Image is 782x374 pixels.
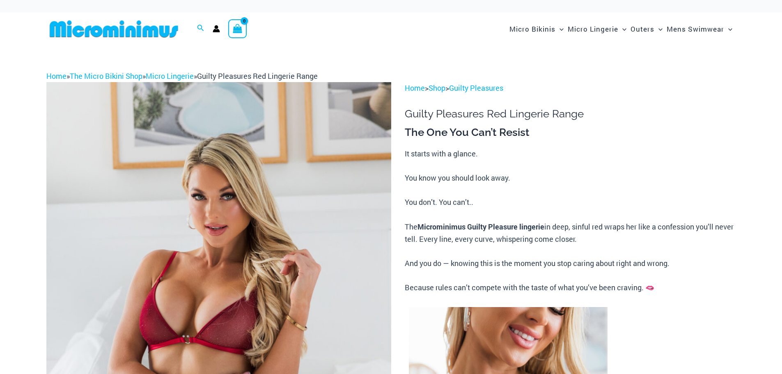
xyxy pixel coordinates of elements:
[509,18,555,39] span: Micro Bikinis
[568,18,618,39] span: Micro Lingerie
[46,20,181,38] img: MM SHOP LOGO FLAT
[507,16,566,41] a: Micro BikinisMenu ToggleMenu Toggle
[228,19,247,38] a: View Shopping Cart, empty
[618,18,626,39] span: Menu Toggle
[665,16,734,41] a: Mens SwimwearMenu ToggleMenu Toggle
[405,126,736,140] h3: The One You Can’t Resist
[197,71,318,81] span: Guilty Pleasures Red Lingerie Range
[46,71,67,81] a: Home
[46,71,318,81] span: » » »
[724,18,732,39] span: Menu Toggle
[449,83,503,93] a: Guilty Pleasures
[506,15,736,43] nav: Site Navigation
[631,18,654,39] span: Outers
[628,16,665,41] a: OutersMenu ToggleMenu Toggle
[405,83,425,93] a: Home
[667,18,724,39] span: Mens Swimwear
[566,16,628,41] a: Micro LingerieMenu ToggleMenu Toggle
[429,83,445,93] a: Shop
[405,108,736,120] h1: Guilty Pleasures Red Lingerie Range
[70,71,142,81] a: The Micro Bikini Shop
[405,148,736,294] p: It starts with a glance. You know you should look away. You don’t. You can’t.. The in deep, sinfu...
[213,25,220,32] a: Account icon link
[417,222,544,232] b: Microminimus Guilty Pleasure lingerie
[197,23,204,34] a: Search icon link
[555,18,564,39] span: Menu Toggle
[654,18,663,39] span: Menu Toggle
[405,82,736,94] p: > >
[146,71,194,81] a: Micro Lingerie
